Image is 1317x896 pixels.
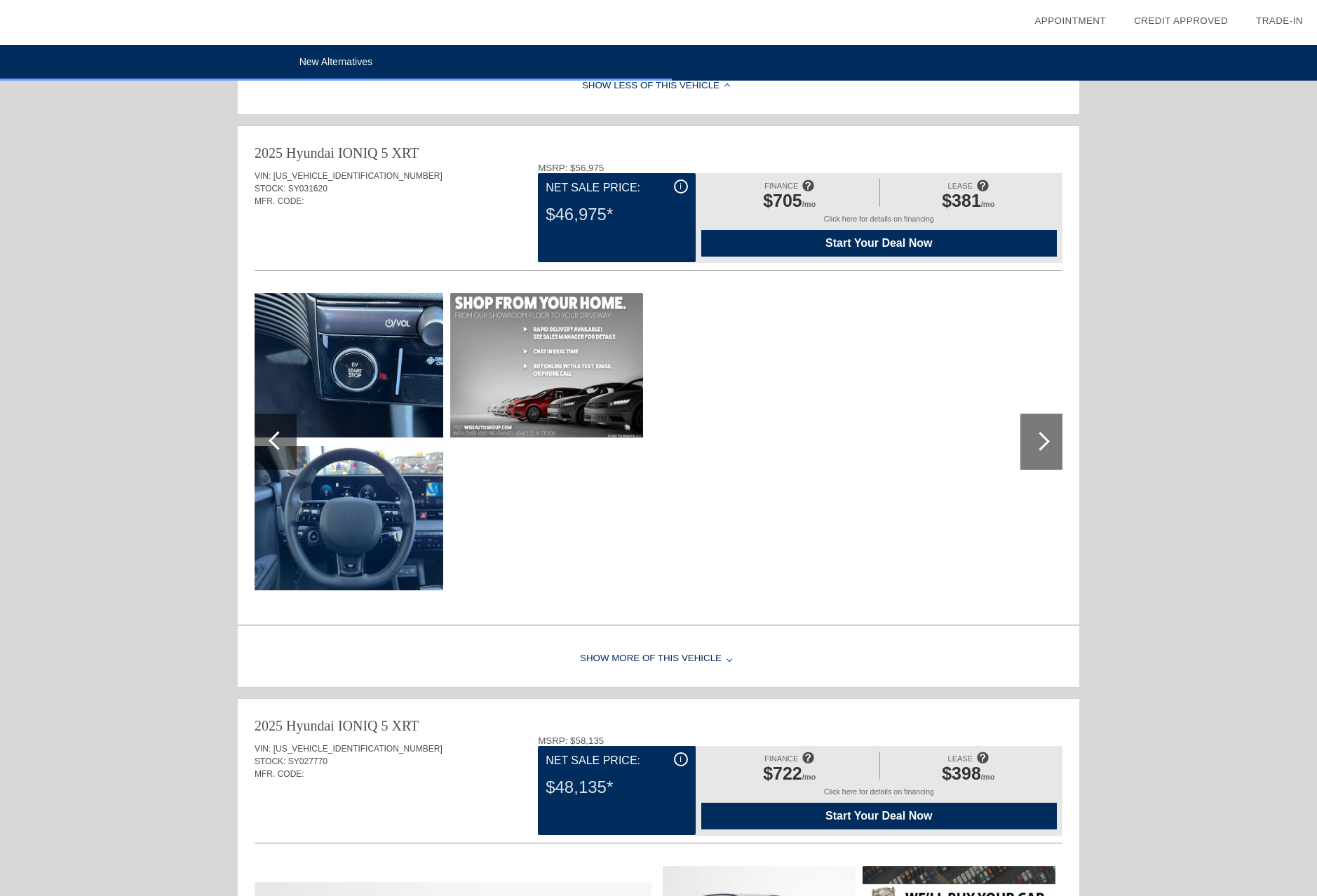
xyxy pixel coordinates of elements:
span: [US_VEHICLE_IDENTIFICATION_NUMBER] [273,744,443,754]
span: $381 [942,191,981,210]
div: XRT [392,143,419,163]
div: Click here for details on financing [701,215,1057,230]
div: MSRP: $58,135 [538,735,1062,746]
span: MFR. CODE: [255,196,304,206]
img: def92f77f7af915a146798190053f830x.jpg [450,293,643,437]
a: Appointment [1034,15,1106,26]
div: $46,975* [546,196,687,233]
div: Quoted on [DATE] 3:51:43 PM [255,229,1062,251]
span: LEASE [948,754,973,763]
div: 2025 Hyundai IONIQ 5 [255,716,389,735]
span: FINANCE [764,182,798,190]
span: VIN: [255,171,271,181]
div: 2025 Hyundai IONIQ 5 [255,143,389,163]
div: Show More of this Vehicle [238,631,1079,687]
div: Net Sale Price: [546,179,687,196]
span: LEASE [948,182,973,190]
div: MSRP: $56,975 [538,163,1062,173]
span: MFR. CODE: [255,769,304,779]
img: d72b5fff70e4480699670f0e80d05306x.jpg [250,293,443,437]
span: $398 [942,763,981,783]
a: Trade-In [1256,15,1303,26]
div: /mo [708,763,871,787]
span: [US_VEHICLE_IDENTIFICATION_NUMBER] [273,171,443,181]
span: FINANCE [764,754,798,763]
span: Start Your Deal Now [719,237,1039,250]
span: $722 [763,763,802,783]
div: Quoted on [DATE] 3:51:43 PM [255,801,1062,824]
div: i [674,752,688,766]
span: SY031620 [288,184,327,194]
span: SY027770 [288,756,327,766]
div: Click here for details on financing [701,787,1057,803]
div: $48,135* [546,769,687,806]
div: XRT [392,716,419,735]
div: i [674,179,688,194]
span: STOCK: [255,184,285,194]
a: Credit Approved [1134,15,1228,26]
span: $705 [763,191,802,210]
div: /mo [708,191,871,215]
div: /mo [887,763,1050,787]
span: STOCK: [255,756,285,766]
div: Net Sale Price: [546,752,687,769]
span: VIN: [255,744,271,754]
div: /mo [887,191,1050,215]
span: Start Your Deal Now [719,810,1039,822]
img: 0920e17366b8729400063da8d4d7d28ex.jpg [250,446,443,590]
